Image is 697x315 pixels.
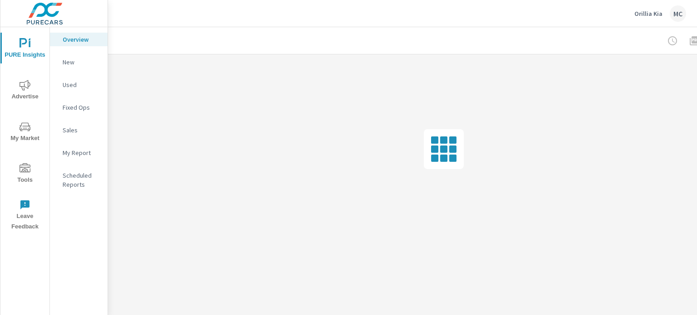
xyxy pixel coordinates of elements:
p: My Report [63,148,100,157]
div: Sales [50,123,108,137]
span: PURE Insights [3,38,47,60]
p: Fixed Ops [63,103,100,112]
div: New [50,55,108,69]
p: Overview [63,35,100,44]
p: Orillia Kia [634,10,663,18]
p: Sales [63,126,100,135]
div: Fixed Ops [50,101,108,114]
span: Tools [3,163,47,185]
div: Overview [50,33,108,46]
div: MC [670,5,686,22]
p: Used [63,80,100,89]
div: My Report [50,146,108,160]
span: Leave Feedback [3,199,47,232]
p: New [63,58,100,67]
div: Scheduled Reports [50,169,108,191]
p: Scheduled Reports [63,171,100,189]
div: nav menu [0,27,49,236]
div: Used [50,78,108,92]
span: My Market [3,121,47,144]
span: Advertise [3,80,47,102]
